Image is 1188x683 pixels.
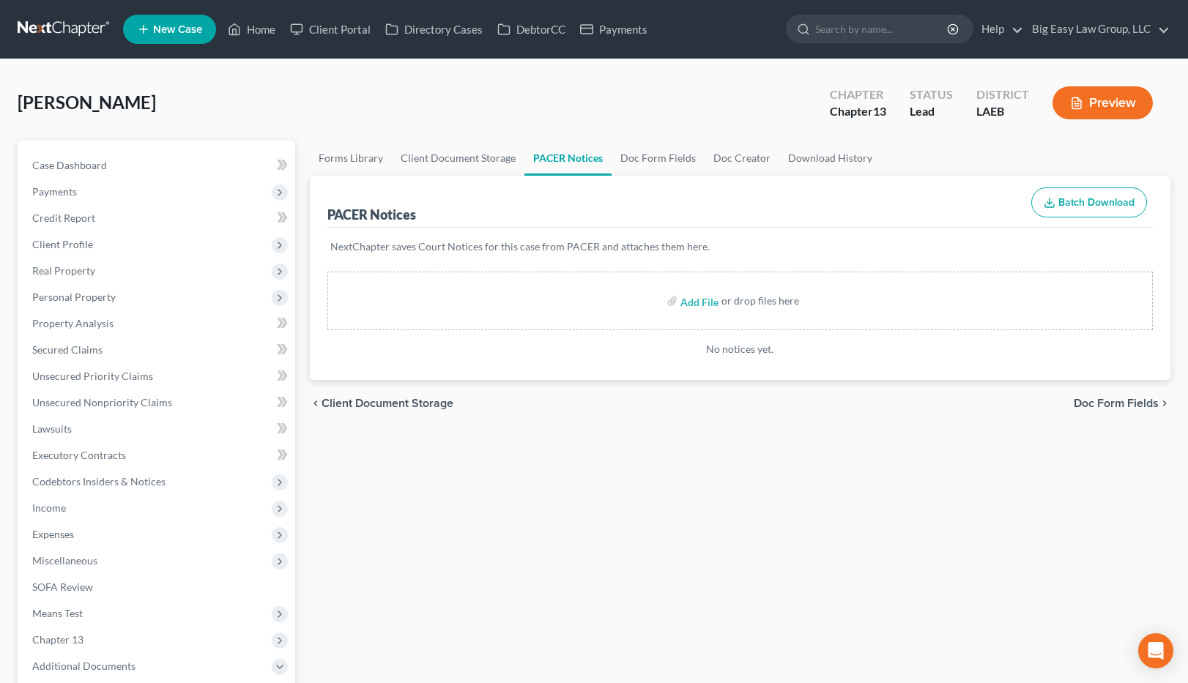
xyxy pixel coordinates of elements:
div: Open Intercom Messenger [1138,633,1173,668]
span: Doc Form Fields [1074,398,1159,409]
input: Search by name... [815,15,949,42]
span: Client Document Storage [322,398,453,409]
span: Miscellaneous [32,554,97,567]
button: Batch Download [1031,187,1147,218]
a: Forms Library [310,141,392,176]
span: Personal Property [32,291,116,303]
span: Chapter 13 [32,633,83,646]
span: [PERSON_NAME] [18,92,156,113]
span: Codebtors Insiders & Notices [32,475,166,488]
span: Lawsuits [32,422,72,435]
span: Batch Download [1058,196,1135,209]
a: PACER Notices [524,141,612,176]
div: District [976,86,1029,103]
span: 13 [873,104,886,118]
span: SOFA Review [32,581,93,593]
div: Chapter [830,103,886,120]
a: Help [974,16,1023,42]
span: Unsecured Priority Claims [32,370,153,382]
div: LAEB [976,103,1029,120]
a: Doc Form Fields [612,141,705,176]
i: chevron_left [310,398,322,409]
button: chevron_left Client Document Storage [310,398,453,409]
a: Home [220,16,283,42]
span: Real Property [32,264,95,277]
span: Case Dashboard [32,159,107,171]
div: Status [910,86,953,103]
span: New Case [153,24,202,35]
p: No notices yet. [327,342,1154,357]
div: Chapter [830,86,886,103]
span: Payments [32,185,77,198]
span: Expenses [32,528,74,540]
a: Lawsuits [21,416,295,442]
a: Credit Report [21,205,295,231]
a: Payments [573,16,655,42]
a: Client Document Storage [392,141,524,176]
span: Secured Claims [32,343,103,356]
span: Unsecured Nonpriority Claims [32,396,172,408]
span: Income [32,501,66,514]
a: Doc Creator [705,141,779,176]
span: Additional Documents [32,660,135,672]
span: Executory Contracts [32,449,126,461]
a: SOFA Review [21,574,295,600]
a: Unsecured Priority Claims [21,363,295,389]
i: chevron_right [1159,398,1170,409]
a: Secured Claims [21,337,295,363]
span: Credit Report [32,212,95,224]
a: Executory Contracts [21,442,295,469]
a: DebtorCC [490,16,573,42]
a: Download History [779,141,881,176]
span: Means Test [32,607,83,619]
div: Lead [910,103,953,120]
a: Property Analysis [21,310,295,337]
a: Client Portal [283,16,378,42]
a: Unsecured Nonpriority Claims [21,389,295,416]
a: Directory Cases [378,16,490,42]
span: Property Analysis [32,317,114,329]
p: NextChapter saves Court Notices for this case from PACER and attaches them here. [330,239,1151,254]
button: Doc Form Fields chevron_right [1074,398,1170,409]
a: Big Easy Law Group, LLC [1025,16,1170,42]
a: Case Dashboard [21,152,295,179]
span: Client Profile [32,238,93,250]
div: or drop files here [721,294,799,308]
button: Preview [1053,86,1153,119]
div: PACER Notices [327,206,416,223]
